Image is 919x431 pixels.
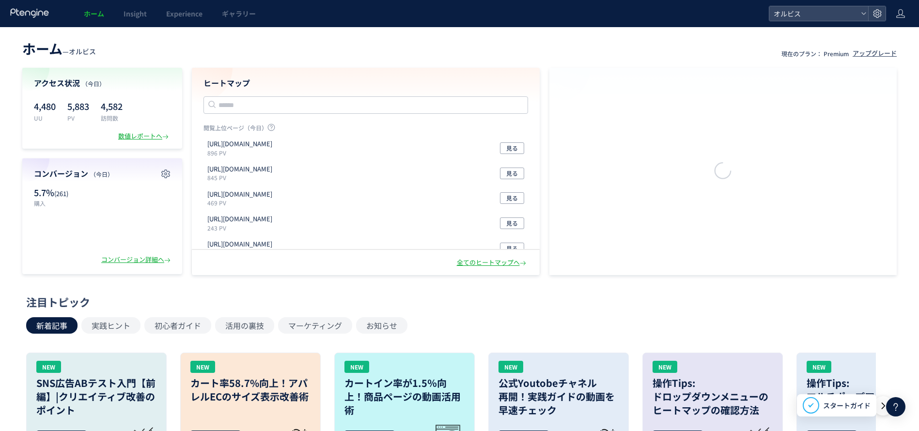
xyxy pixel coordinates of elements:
[207,240,272,249] p: https://pr.orbis.co.jp/cosmetics/clearful/205
[506,142,518,154] span: 見る
[344,361,369,373] div: NEW
[207,199,276,207] p: 469 PV
[26,294,888,309] div: 注目トピック
[500,243,524,254] button: 見る
[144,317,211,334] button: 初心者ガイド
[506,217,518,229] span: 見る
[807,361,831,373] div: NEW
[101,98,123,114] p: 4,582
[22,39,62,58] span: ホーム
[344,376,465,417] h3: カートイン率が1.5％向上！商品ページの動画活用術
[207,215,272,224] p: https://pr.orbis.co.jp/cosmetics/udot/413-2
[356,317,407,334] button: お知らせ
[118,132,171,141] div: 数値レポートへ
[823,400,871,411] span: スタートガイド
[34,199,97,207] p: 購入
[506,243,518,254] span: 見る
[500,142,524,154] button: 見る
[34,98,56,114] p: 4,480
[781,49,849,58] p: 現在のプラン： Premium
[67,114,89,122] p: PV
[22,39,96,58] div: —
[190,376,311,403] h3: カート率58.7%向上！アパレルECのサイズ表示改善術
[36,361,61,373] div: NEW
[222,9,256,18] span: ギャラリー
[457,258,528,267] div: 全てのヒートマップへ
[101,255,172,264] div: コンバージョン詳細へ
[500,168,524,179] button: 見る
[498,376,619,417] h3: 公式Youtobeチャネル 再開！実践ガイドの動画を 早速チェック
[67,98,89,114] p: 5,883
[54,189,68,198] span: (261)
[653,376,773,417] h3: 操作Tips: ドロップダウンメニューの ヒートマップの確認方法
[506,168,518,179] span: 見る
[166,9,202,18] span: Experience
[498,361,523,373] div: NEW
[506,192,518,204] span: 見る
[26,317,78,334] button: 新着記事
[207,149,276,157] p: 896 PV
[500,217,524,229] button: 見る
[207,190,272,199] p: https://pr.orbis.co.jp/cosmetics/u/100
[203,123,528,136] p: 閲覧上位ページ（今日）
[36,376,156,417] h3: SNS広告ABテスト入門【前編】|クリエイティブ改善のポイント
[278,317,352,334] button: マーケティング
[207,139,272,149] p: https://orbis.co.jp/order/thanks
[500,192,524,204] button: 見る
[190,361,215,373] div: NEW
[653,361,677,373] div: NEW
[34,168,171,179] h4: コンバージョン
[34,186,97,199] p: 5.7%
[207,165,272,174] p: https://pr.orbis.co.jp/cosmetics/udot/410-12
[101,114,123,122] p: 訪問数
[82,79,105,88] span: （今日）
[84,9,104,18] span: ホーム
[207,224,276,232] p: 243 PV
[207,173,276,182] p: 845 PV
[771,6,857,21] span: オルビス
[853,49,897,58] div: アップグレード
[203,77,528,89] h4: ヒートマップ
[215,317,274,334] button: 活用の裏技
[124,9,147,18] span: Insight
[34,77,171,89] h4: アクセス状況
[34,114,56,122] p: UU
[207,249,276,257] p: 240 PV
[90,170,113,178] span: （今日）
[81,317,140,334] button: 実践ヒント
[69,46,96,56] span: オルビス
